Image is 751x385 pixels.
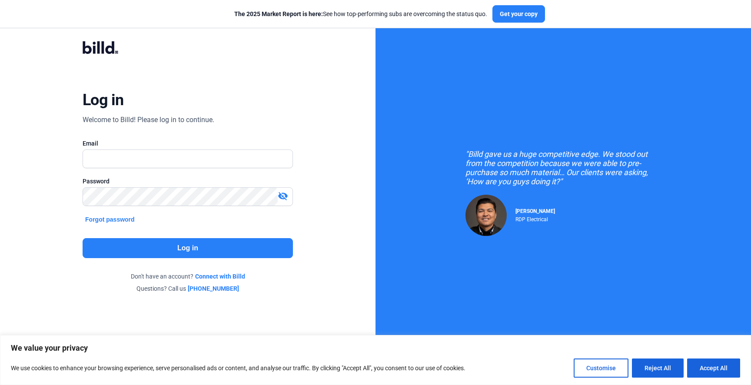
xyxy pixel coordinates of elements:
button: Forgot password [83,215,137,224]
div: Email [83,139,293,148]
button: Log in [83,238,293,258]
div: Welcome to Billd! Please log in to continue. [83,115,214,125]
mat-icon: visibility_off [278,191,288,201]
button: Get your copy [492,5,545,23]
p: We use cookies to enhance your browsing experience, serve personalised ads or content, and analys... [11,363,465,373]
div: Password [83,177,293,186]
button: Reject All [632,358,684,378]
div: See how top-performing subs are overcoming the status quo. [234,10,487,18]
div: RDP Electrical [515,214,555,222]
span: The 2025 Market Report is here: [234,10,323,17]
div: "Billd gave us a huge competitive edge. We stood out from the competition because we were able to... [465,149,661,186]
button: Accept All [687,358,740,378]
span: [PERSON_NAME] [515,208,555,214]
div: Log in [83,90,124,110]
button: Customise [574,358,628,378]
a: Connect with Billd [195,272,245,281]
div: Questions? Call us [83,284,293,293]
p: We value your privacy [11,343,740,353]
img: Raul Pacheco [465,195,507,236]
div: Don't have an account? [83,272,293,281]
a: [PHONE_NUMBER] [188,284,239,293]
